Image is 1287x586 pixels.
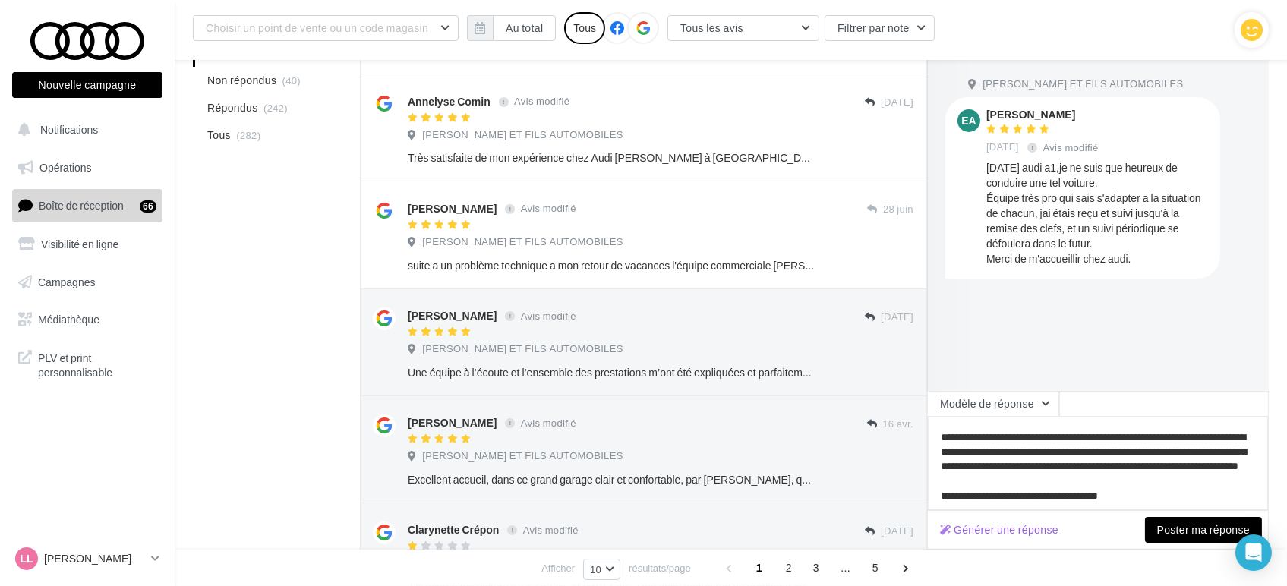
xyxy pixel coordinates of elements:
[12,72,162,98] button: Nouvelle campagne
[521,310,576,322] span: Avis modifié
[408,522,499,537] div: Clarynette Crépon
[38,348,156,380] span: PLV et print personnalisable
[236,129,260,141] span: (282)
[521,203,576,215] span: Avis modifié
[667,15,819,41] button: Tous les avis
[583,559,620,580] button: 10
[523,524,579,536] span: Avis modifié
[408,201,497,216] div: [PERSON_NAME]
[521,417,576,429] span: Avis modifié
[629,561,691,575] span: résultats/page
[882,417,913,431] span: 16 avr.
[422,128,623,142] span: [PERSON_NAME] ET FILS AUTOMOBILES
[408,258,815,273] div: suite a un problème technique a mon retour de vacances l'équipe commerciale [PERSON_NAME] et [PER...
[541,561,575,575] span: Afficher
[9,304,166,336] a: Médiathèque
[883,203,913,216] span: 28 juin
[804,556,828,580] span: 3
[140,200,156,213] div: 66
[207,128,231,143] span: Tous
[1145,517,1262,543] button: Poster ma réponse
[881,96,913,109] span: [DATE]
[9,152,166,184] a: Opérations
[986,140,1019,154] span: [DATE]
[9,114,159,146] button: Notifications
[40,123,98,136] span: Notifications
[1235,534,1272,571] div: Open Intercom Messenger
[408,365,815,380] div: Une équipe à l’écoute et l’ensemble des prestations m’ont été expliquées et parfaitement réalisées.
[408,150,815,165] div: Très satisfaite de mon expérience chez Audi [PERSON_NAME] à [GEOGRAPHIC_DATA]. Le service client ...
[881,525,913,538] span: [DATE]
[408,415,497,430] div: [PERSON_NAME]
[206,21,428,34] span: Choisir un point de vente ou un code magasin
[12,544,162,573] a: LL [PERSON_NAME]
[834,556,858,580] span: ...
[44,551,145,566] p: [PERSON_NAME]
[38,275,96,288] span: Campagnes
[282,74,301,87] span: (40)
[881,310,913,324] span: [DATE]
[514,96,569,108] span: Avis modifié
[193,15,459,41] button: Choisir un point de vente ou un code magasin
[39,199,124,212] span: Boîte de réception
[863,556,888,580] span: 5
[927,391,1059,417] button: Modèle de réponse
[1043,141,1099,153] span: Avis modifié
[20,551,33,566] span: LL
[680,21,743,34] span: Tous les avis
[408,472,815,487] div: Excellent accueil, dans ce grand garage clair et confortable, par [PERSON_NAME], qui a su nous ac...
[38,313,99,326] span: Médiathèque
[263,102,288,114] span: (242)
[207,73,276,88] span: Non répondus
[9,228,166,260] a: Visibilité en ligne
[9,342,166,386] a: PLV et print personnalisable
[986,109,1102,120] div: [PERSON_NAME]
[467,15,556,41] button: Au total
[408,308,497,323] div: [PERSON_NAME]
[39,161,91,174] span: Opérations
[777,556,801,580] span: 2
[422,449,623,463] span: [PERSON_NAME] ET FILS AUTOMOBILES
[408,94,491,109] div: Annelyse Comin
[564,12,605,44] div: Tous
[493,15,556,41] button: Au total
[9,189,166,222] a: Boîte de réception66
[207,100,258,115] span: Répondus
[825,15,935,41] button: Filtrer par note
[983,77,1183,91] span: [PERSON_NAME] ET FILS AUTOMOBILES
[747,556,771,580] span: 1
[422,235,623,249] span: [PERSON_NAME] ET FILS AUTOMOBILES
[9,266,166,298] a: Campagnes
[590,563,601,575] span: 10
[41,238,118,250] span: Visibilité en ligne
[934,521,1065,539] button: Générer une réponse
[961,113,976,128] span: EA
[986,160,1208,266] div: [DATE] audi a1,je ne suis que heureux de conduire une tel voiture. Équipe très pro qui sais s'ada...
[422,342,623,356] span: [PERSON_NAME] ET FILS AUTOMOBILES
